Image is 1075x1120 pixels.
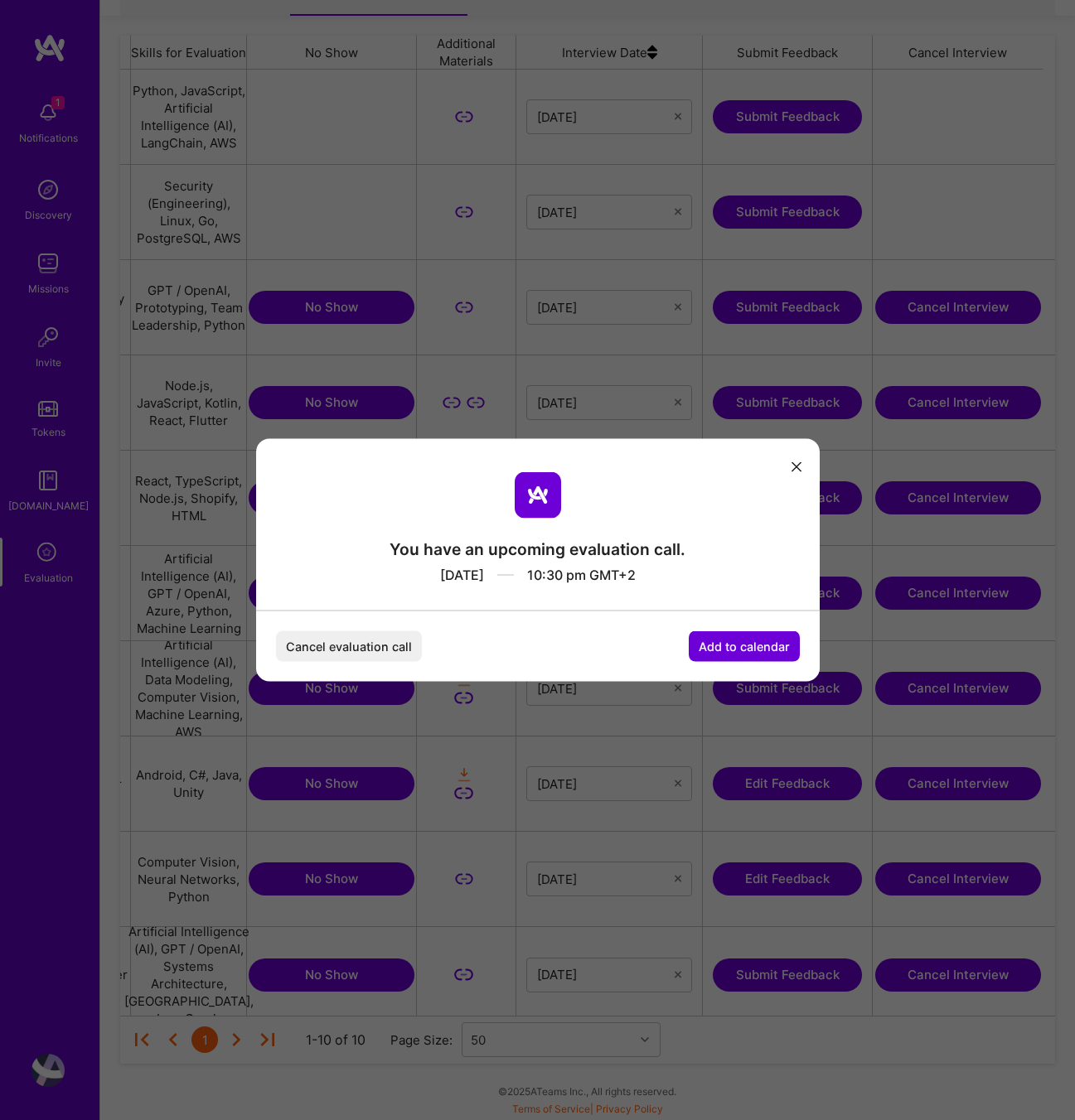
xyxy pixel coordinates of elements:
[689,631,800,662] button: Add to calendar
[515,472,561,519] img: aTeam logo
[390,560,685,584] div: [DATE] 10:30 pm GMT+2
[276,631,422,662] button: Cancel evaluation call
[792,461,801,471] i: icon Close
[256,439,820,682] div: modal
[390,538,685,560] div: You have an upcoming evaluation call.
